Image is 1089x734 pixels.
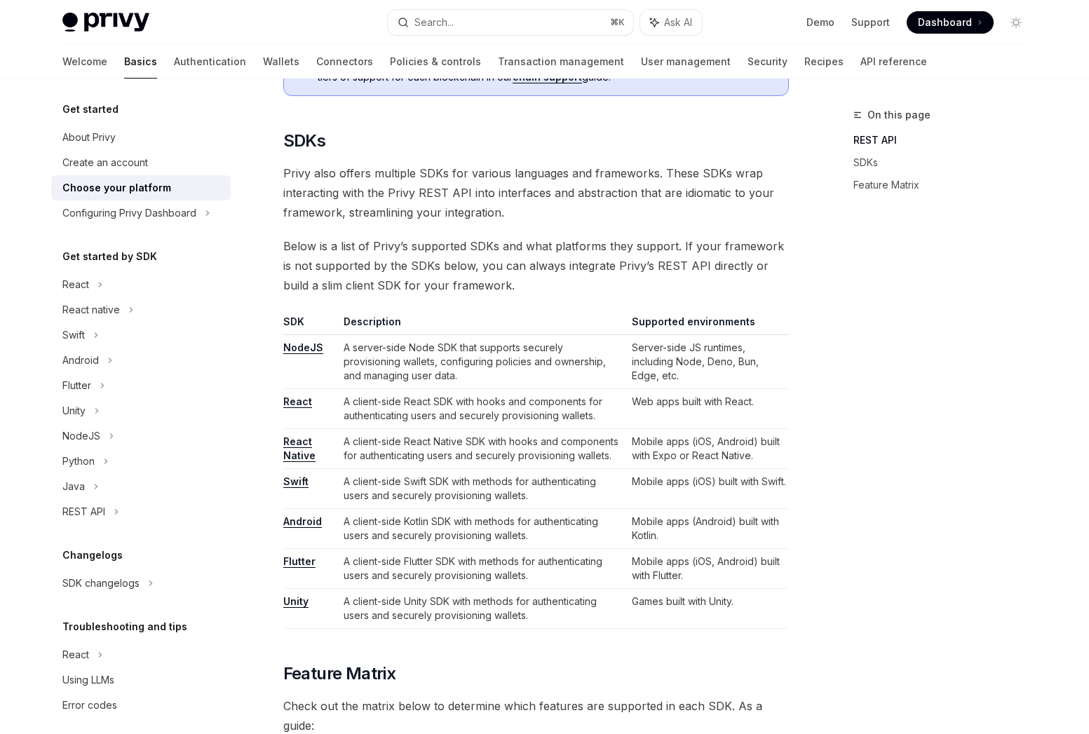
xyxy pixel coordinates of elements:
span: SDKs [283,130,326,152]
a: Demo [806,15,834,29]
span: On this page [867,107,931,123]
h5: Troubleshooting and tips [62,618,187,635]
th: SDK [283,315,338,335]
div: Search... [414,14,454,31]
td: A client-side Flutter SDK with methods for authenticating users and securely provisioning wallets. [338,549,625,589]
a: Flutter [283,555,316,568]
div: Python [62,453,95,470]
span: ⌘ K [610,17,625,28]
td: Games built with Unity. [626,589,789,629]
button: Toggle dark mode [1005,11,1027,34]
a: Create an account [51,150,231,175]
td: Mobile apps (iOS) built with Swift. [626,469,789,509]
th: Description [338,315,625,335]
img: light logo [62,13,149,32]
div: Create an account [62,154,148,171]
a: React Native [283,435,316,462]
div: REST API [62,503,105,520]
a: Authentication [174,45,246,79]
h5: Get started [62,101,119,118]
button: Search...⌘K [388,10,633,35]
td: A client-side React SDK with hooks and components for authenticating users and securely provision... [338,389,625,429]
div: Error codes [62,697,117,714]
td: Mobile apps (iOS, Android) built with Expo or React Native. [626,429,789,469]
a: About Privy [51,125,231,150]
div: About Privy [62,129,116,146]
span: Feature Matrix [283,662,396,685]
div: SDK changelogs [62,575,140,592]
span: Dashboard [918,15,972,29]
a: Wallets [263,45,299,79]
span: Privy also offers multiple SDKs for various languages and frameworks. These SDKs wrap interacting... [283,163,789,222]
td: A client-side Kotlin SDK with methods for authenticating users and securely provisioning wallets. [338,509,625,549]
a: Transaction management [498,45,624,79]
div: Configuring Privy Dashboard [62,205,196,222]
a: React [283,395,312,408]
a: Choose your platform [51,175,231,201]
div: Unity [62,402,86,419]
div: Choose your platform [62,179,171,196]
button: Ask AI [640,10,702,35]
td: A client-side Unity SDK with methods for authenticating users and securely provisioning wallets. [338,589,625,629]
div: Java [62,478,85,495]
a: Dashboard [907,11,994,34]
div: NodeJS [62,428,100,444]
a: SDKs [853,151,1039,174]
td: Mobile apps (iOS, Android) built with Flutter. [626,549,789,589]
h5: Get started by SDK [62,248,157,265]
a: Feature Matrix [853,174,1039,196]
a: Error codes [51,693,231,718]
a: Swift [283,475,309,488]
a: Welcome [62,45,107,79]
td: Mobile apps (Android) built with Kotlin. [626,509,789,549]
span: Ask AI [664,15,692,29]
div: Using LLMs [62,672,114,688]
td: Server-side JS runtimes, including Node, Deno, Bun, Edge, etc. [626,335,789,389]
a: Android [283,515,322,528]
a: REST API [853,129,1039,151]
a: API reference [860,45,927,79]
td: A client-side React Native SDK with hooks and components for authenticating users and securely pr... [338,429,625,469]
a: Basics [124,45,157,79]
div: Swift [62,327,85,344]
a: Unity [283,595,309,608]
a: Policies & controls [390,45,481,79]
span: Below is a list of Privy’s supported SDKs and what platforms they support. If your framework is n... [283,236,789,295]
td: Web apps built with React. [626,389,789,429]
a: NodeJS [283,341,323,354]
td: A server-side Node SDK that supports securely provisioning wallets, configuring policies and owne... [338,335,625,389]
td: A client-side Swift SDK with methods for authenticating users and securely provisioning wallets. [338,469,625,509]
div: React native [62,301,120,318]
a: Connectors [316,45,373,79]
a: Using LLMs [51,667,231,693]
a: Recipes [804,45,844,79]
th: Supported environments [626,315,789,335]
div: Flutter [62,377,91,394]
div: Android [62,352,99,369]
h5: Changelogs [62,547,123,564]
div: React [62,646,89,663]
a: Security [748,45,787,79]
div: React [62,276,89,293]
a: User management [641,45,731,79]
a: Support [851,15,890,29]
